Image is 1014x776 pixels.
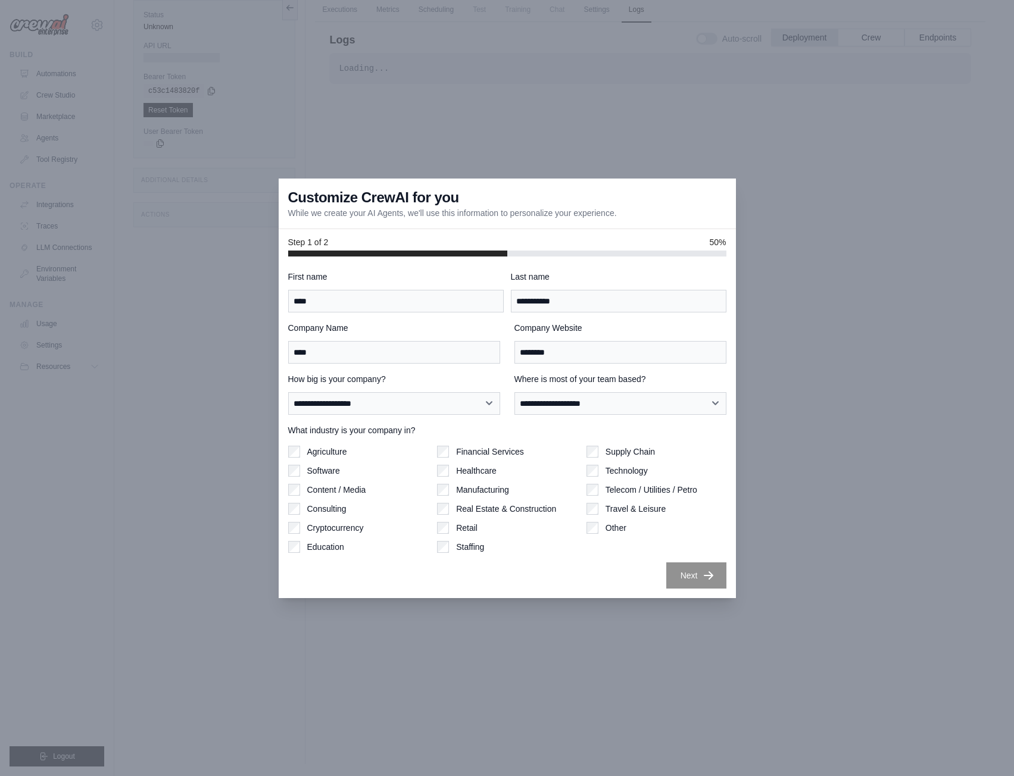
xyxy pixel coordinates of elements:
label: Technology [606,465,648,477]
label: Manufacturing [456,484,509,496]
button: Next [666,562,726,589]
iframe: Chat Widget [954,719,1014,776]
label: Software [307,465,340,477]
label: Agriculture [307,446,347,458]
label: What industry is your company in? [288,424,726,436]
p: While we create your AI Agents, we'll use this information to personalize your experience. [288,207,617,219]
h3: Customize CrewAI for you [288,188,459,207]
span: Step 1 of 2 [288,236,329,248]
label: Other [606,522,626,534]
label: Financial Services [456,446,524,458]
label: Real Estate & Construction [456,503,556,515]
label: Healthcare [456,465,497,477]
label: Company Website [514,322,726,334]
label: Last name [511,271,726,283]
label: Where is most of your team based? [514,373,726,385]
label: Education [307,541,344,553]
label: Content / Media [307,484,366,496]
label: Cryptocurrency [307,522,364,534]
label: Consulting [307,503,347,515]
label: Travel & Leisure [606,503,666,515]
label: Staffing [456,541,484,553]
label: Telecom / Utilities / Petro [606,484,697,496]
label: How big is your company? [288,373,500,385]
label: First name [288,271,504,283]
label: Company Name [288,322,500,334]
label: Supply Chain [606,446,655,458]
label: Retail [456,522,478,534]
span: 50% [709,236,726,248]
